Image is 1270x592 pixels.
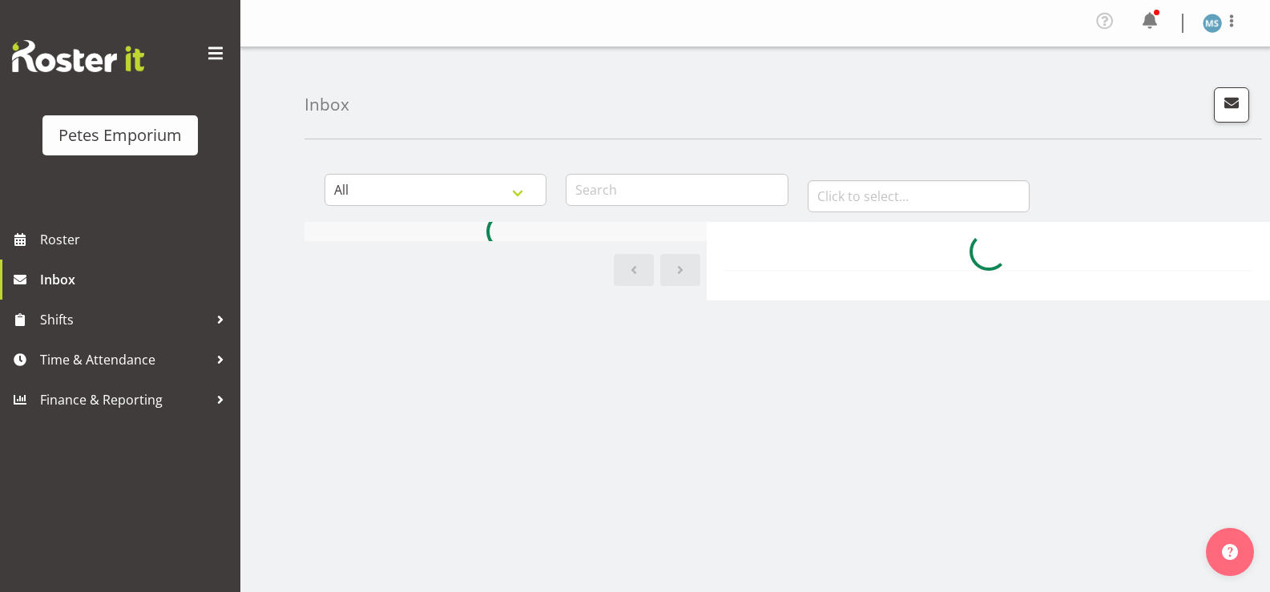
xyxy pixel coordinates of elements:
span: Shifts [40,308,208,332]
a: Next page [660,254,700,286]
span: Time & Attendance [40,348,208,372]
span: Inbox [40,268,232,292]
img: help-xxl-2.png [1222,544,1238,560]
span: Roster [40,228,232,252]
span: Finance & Reporting [40,388,208,412]
img: maureen-sellwood712.jpg [1203,14,1222,33]
img: Rosterit website logo [12,40,144,72]
a: Previous page [614,254,654,286]
input: Click to select... [808,180,1030,212]
input: Search [566,174,788,206]
h4: Inbox [304,95,349,114]
div: Petes Emporium [58,123,182,147]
